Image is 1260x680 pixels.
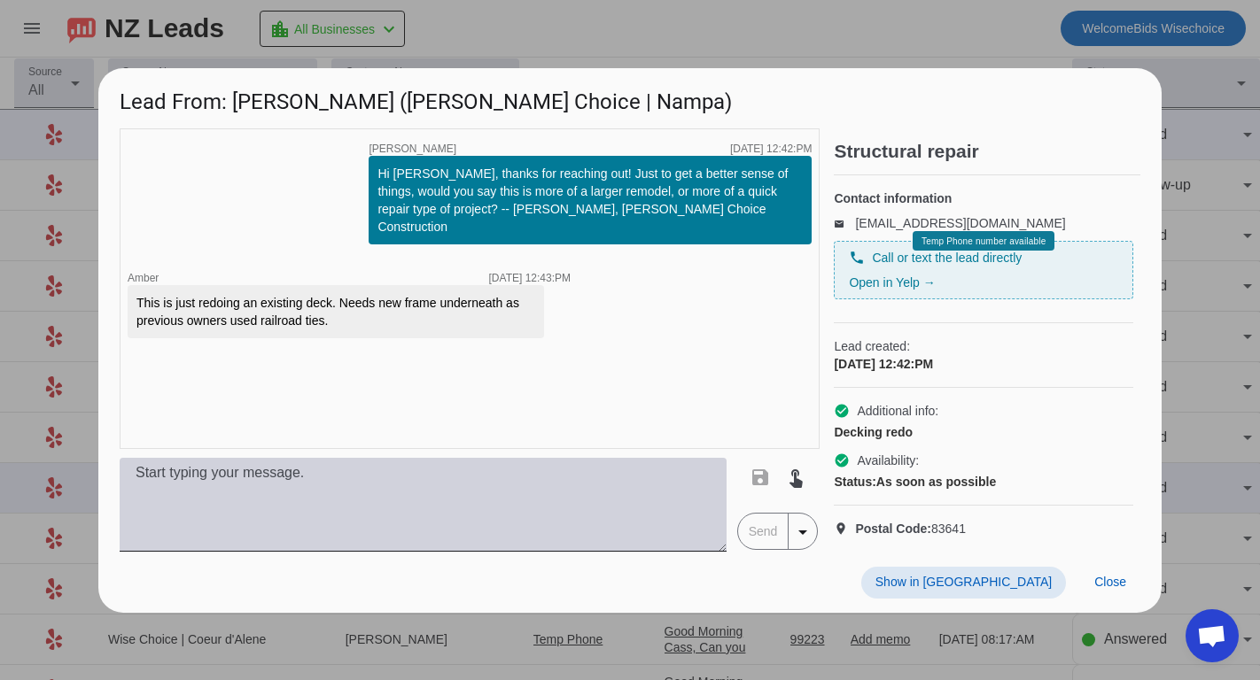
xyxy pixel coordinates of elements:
[857,452,919,469] span: Availability:
[136,294,535,329] div: This is just redoing an existing deck. Needs new frame underneath as previous owners used railroa...
[849,250,865,266] mat-icon: phone
[377,165,803,236] div: Hi [PERSON_NAME], thanks for reaching out! Just to get a better sense of things, would you say th...
[861,567,1066,599] button: Show in [GEOGRAPHIC_DATA]
[834,423,1133,441] div: Decking redo
[792,522,813,543] mat-icon: arrow_drop_down
[834,452,850,468] mat-icon: check_circle
[855,216,1065,230] a: [EMAIL_ADDRESS][DOMAIN_NAME]
[857,402,938,420] span: Additional info:
[855,522,931,536] strong: Postal Code:
[489,273,571,283] div: [DATE] 12:43:PM
[834,337,1133,355] span: Lead created:
[730,143,812,154] div: [DATE] 12:42:PM
[785,467,806,488] mat-icon: touch_app
[369,143,456,154] span: [PERSON_NAME]
[834,403,850,419] mat-icon: check_circle
[1094,575,1126,589] span: Close
[872,249,1022,267] span: Call or text the lead directly
[834,219,855,228] mat-icon: email
[834,473,1133,491] div: As soon as possible
[834,143,1140,160] h2: Structural repair
[922,236,1046,246] span: Temp Phone number available
[128,272,159,284] span: Amber
[875,575,1052,589] span: Show in [GEOGRAPHIC_DATA]
[834,189,1133,207] h4: Contact information
[1080,567,1140,599] button: Close
[855,520,966,537] span: 83641
[849,275,935,290] a: Open in Yelp →
[834,355,1133,373] div: [DATE] 12:42:PM
[98,68,1162,127] h1: Lead From: [PERSON_NAME] ([PERSON_NAME] Choice | Nampa)
[1186,609,1239,662] div: Open chat
[834,522,855,536] mat-icon: location_on
[834,475,875,489] strong: Status:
